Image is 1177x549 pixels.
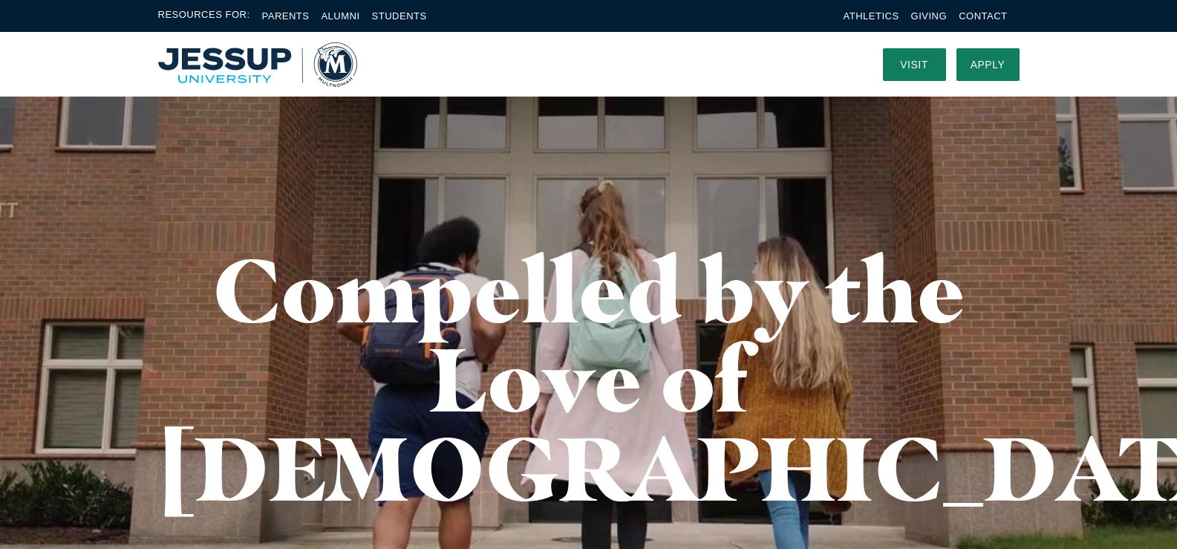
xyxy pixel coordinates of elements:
[956,48,1020,81] a: Apply
[959,10,1007,22] a: Contact
[158,42,357,87] img: Multnomah University Logo
[911,10,948,22] a: Giving
[844,10,899,22] a: Athletics
[262,10,310,22] a: Parents
[321,10,359,22] a: Alumni
[883,48,946,81] a: Visit
[158,245,1020,513] h1: Compelled by the Love of [DEMOGRAPHIC_DATA]
[372,10,427,22] a: Students
[158,7,250,25] span: Resources For:
[158,42,357,87] a: Home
